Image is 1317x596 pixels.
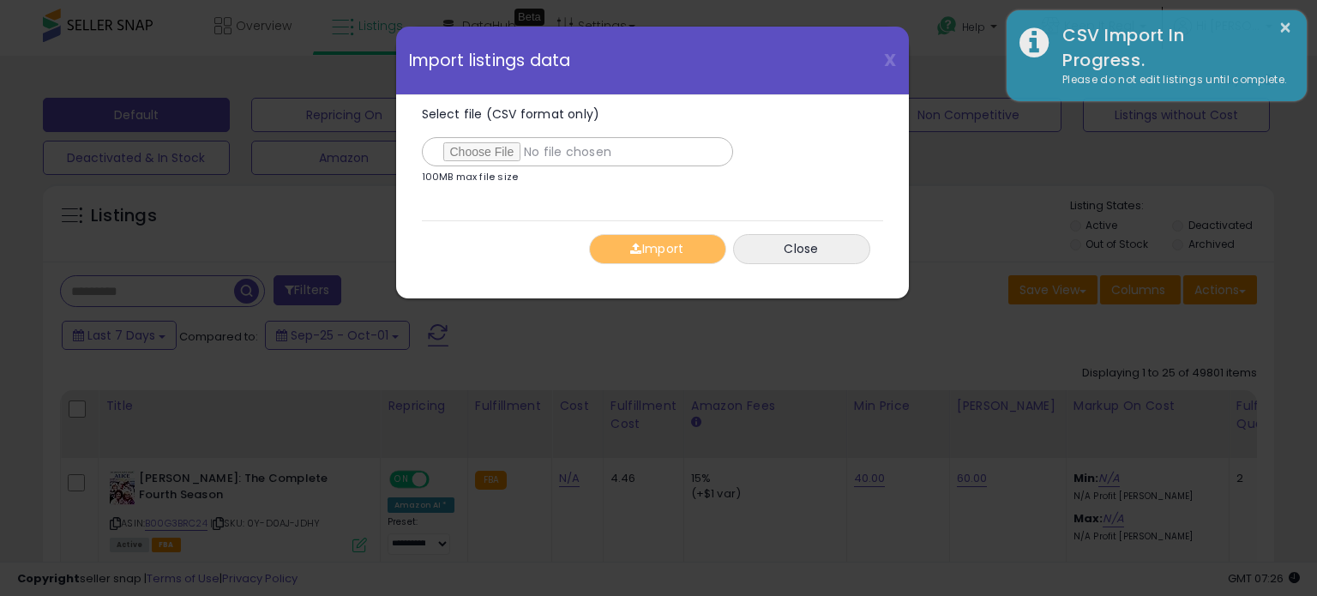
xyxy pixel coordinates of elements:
[1049,23,1294,72] div: CSV Import In Progress.
[422,105,600,123] span: Select file (CSV format only)
[733,234,870,264] button: Close
[409,52,571,69] span: Import listings data
[1278,17,1292,39] button: ×
[1049,72,1294,88] div: Please do not edit listings until complete.
[589,234,726,264] button: Import
[422,172,519,182] p: 100MB max file size
[884,48,896,72] span: X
